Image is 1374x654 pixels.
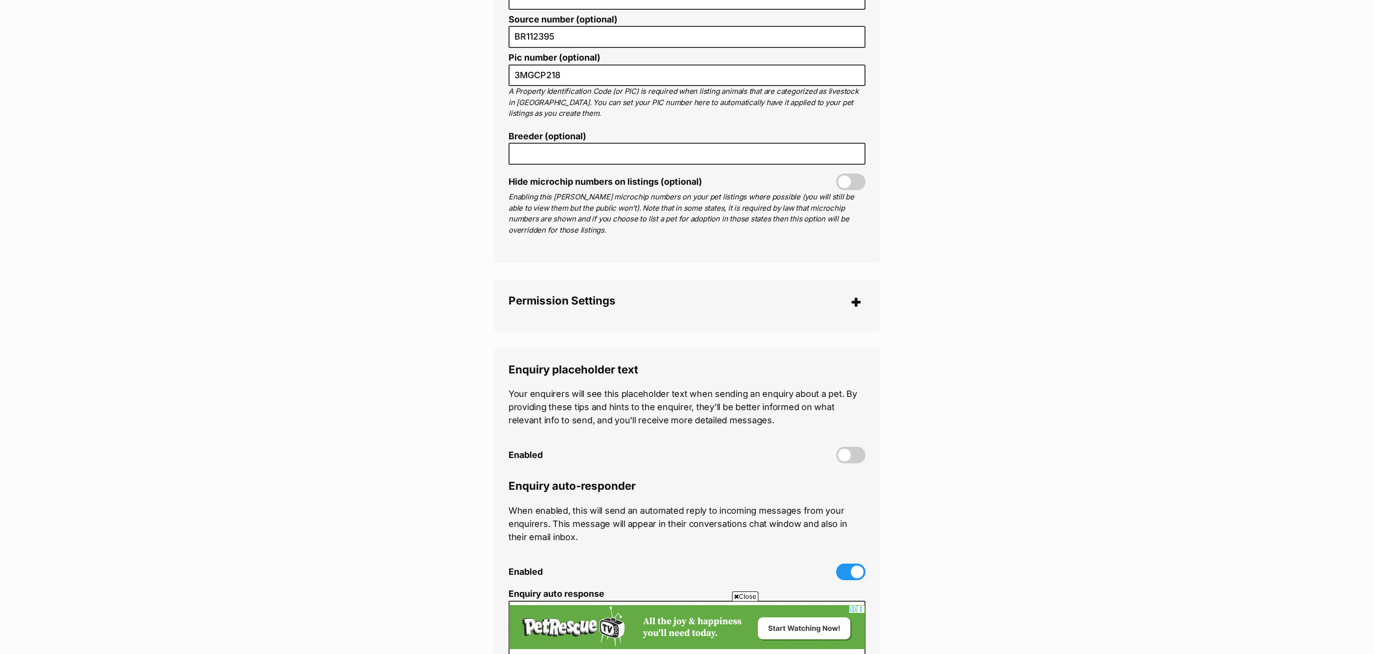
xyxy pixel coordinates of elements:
[509,504,865,544] p: When enabled, this will send an automated reply to incoming messages from your enquirers. This me...
[509,192,865,236] p: Enabling this [PERSON_NAME] microchip numbers on your pet listings where possible (you will still...
[509,387,865,427] p: Your enquirers will see this placeholder text when sending an enquiry about a pet. By providing t...
[732,591,758,601] span: Close
[509,605,865,649] iframe: Advertisement
[509,567,543,577] span: Enabled
[509,480,865,492] legend: Enquiry auto-responder
[509,86,865,119] p: A Property Identification Code (or PIC) is required when listing animals that are categorized as ...
[509,177,702,187] span: Hide microchip numbers on listings (optional)
[509,294,616,307] span: Permission Settings
[509,450,543,460] span: Enabled
[509,15,865,25] label: Source number (optional)
[509,131,865,142] label: Breeder (optional)
[509,589,865,599] label: Enquiry auto response
[509,363,865,376] legend: Enquiry placeholder text
[509,53,865,63] label: Pic number (optional)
